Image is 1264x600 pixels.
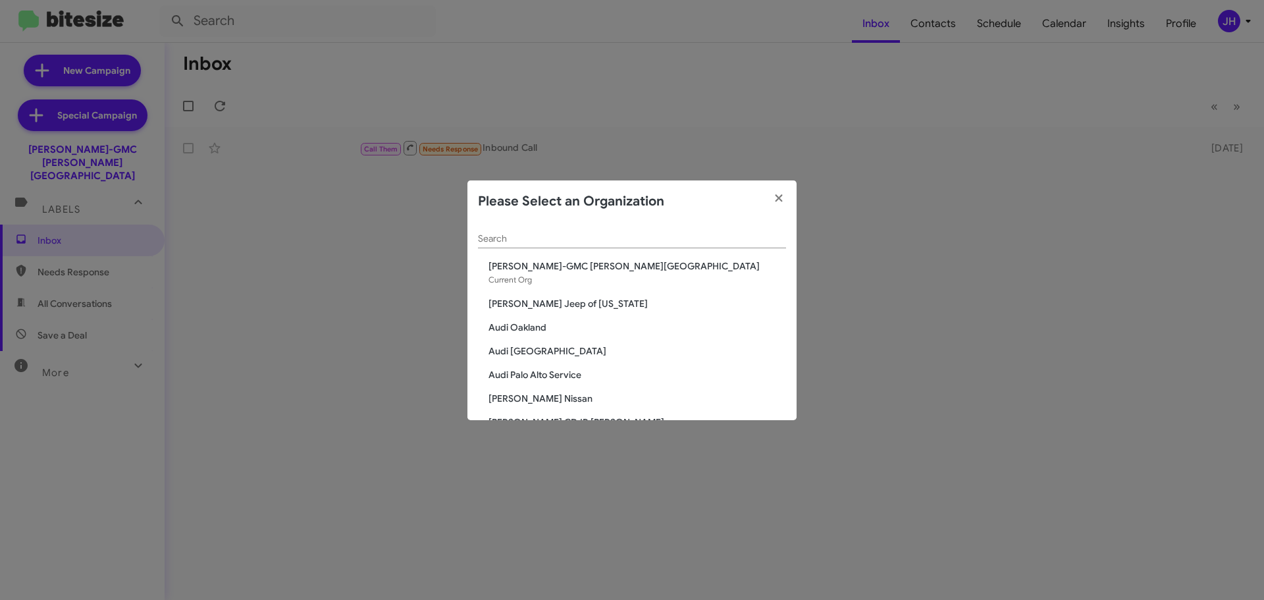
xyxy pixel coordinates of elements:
span: Audi Oakland [488,321,786,334]
span: Audi [GEOGRAPHIC_DATA] [488,344,786,358]
h2: Please Select an Organization [478,191,664,212]
span: [PERSON_NAME] Jeep of [US_STATE] [488,297,786,310]
span: [PERSON_NAME] Nissan [488,392,786,405]
span: [PERSON_NAME]-GMC [PERSON_NAME][GEOGRAPHIC_DATA] [488,259,786,273]
span: Audi Palo Alto Service [488,368,786,381]
span: [PERSON_NAME] CDJR [PERSON_NAME] [488,416,786,429]
span: Current Org [488,275,532,285]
